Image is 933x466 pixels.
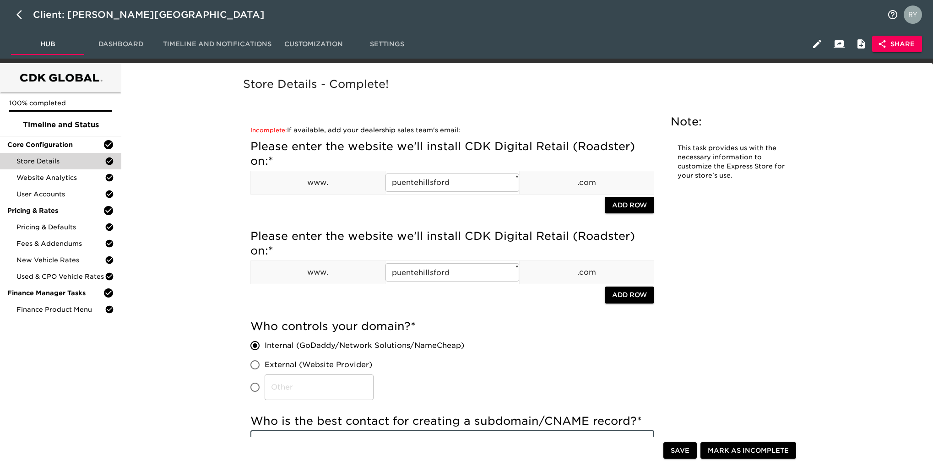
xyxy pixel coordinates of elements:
[605,287,654,303] button: Add Row
[872,36,922,53] button: Share
[882,4,904,26] button: notifications
[16,38,79,50] span: Hub
[7,140,103,149] span: Core Configuration
[612,200,647,211] span: Add Row
[678,144,787,180] p: This task provides us with the necessary information to customize the Express Store for your stor...
[879,38,915,50] span: Share
[163,38,271,50] span: Timeline and Notifications
[265,359,372,370] span: External (Website Provider)
[251,177,385,188] p: www.
[243,77,807,92] h5: Store Details - Complete!
[16,272,105,281] span: Used & CPO Vehicle Rates
[828,33,850,55] button: Client View
[16,173,105,182] span: Website Analytics
[520,267,654,278] p: .com
[265,374,374,400] input: Other
[250,229,654,258] h5: Please enter the website we'll install CDK Digital Retail (Roadster) on:
[16,255,105,265] span: New Vehicle Rates
[605,197,654,214] button: Add Row
[612,289,647,301] span: Add Row
[356,38,418,50] span: Settings
[520,177,654,188] p: .com
[250,139,654,168] h5: Please enter the website we'll install CDK Digital Retail (Roadster) on:
[282,38,345,50] span: Customization
[90,38,152,50] span: Dashboard
[16,305,105,314] span: Finance Product Menu
[850,33,872,55] button: Internal Notes and Comments
[16,222,105,232] span: Pricing & Defaults
[671,445,689,456] span: Save
[663,442,697,459] button: Save
[250,414,654,428] h5: Who is the best contact for creating a subdomain/CNAME record?
[250,127,287,134] span: Incomplete:
[7,119,114,130] span: Timeline and Status
[904,5,922,24] img: Profile
[7,288,103,298] span: Finance Manager Tasks
[671,114,794,129] h5: Note:
[16,190,105,199] span: User Accounts
[7,206,103,215] span: Pricing & Rates
[700,442,796,459] button: Mark as Incomplete
[265,340,464,351] span: Internal (GoDaddy/Network Solutions/NameCheap)
[9,98,112,108] p: 100% completed
[16,157,105,166] span: Store Details
[33,7,277,22] div: Client: [PERSON_NAME][GEOGRAPHIC_DATA]
[708,445,789,456] span: Mark as Incomplete
[251,267,385,278] p: www.
[16,239,105,248] span: Fees & Addendums
[250,126,460,134] a: If available, add your dealership sales team's email:
[250,319,654,334] h5: Who controls your domain?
